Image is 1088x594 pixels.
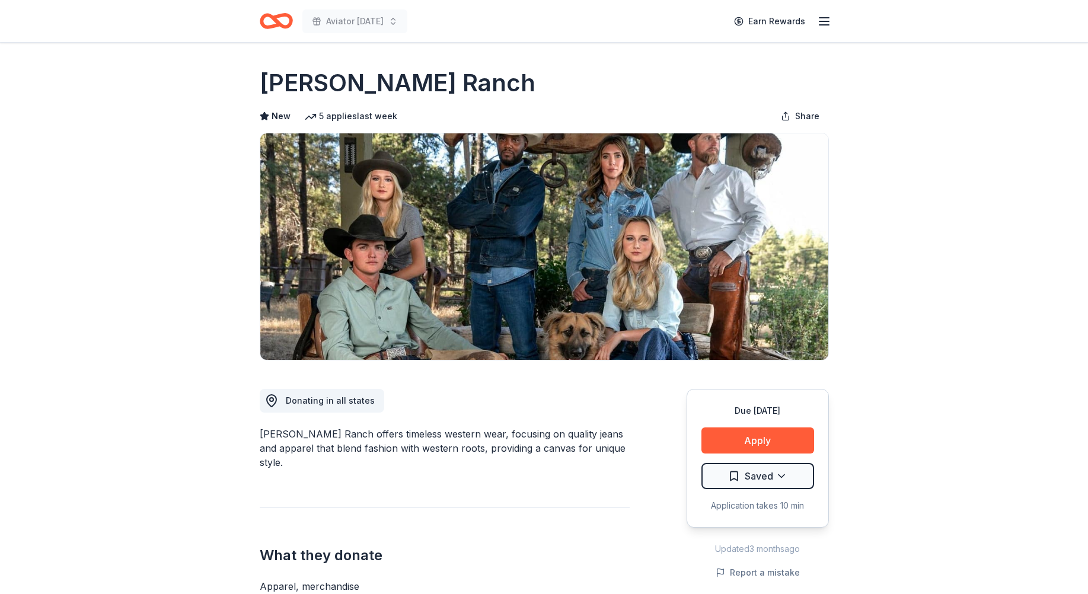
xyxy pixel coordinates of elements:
[302,9,407,33] button: Aviator [DATE]
[687,542,829,556] div: Updated 3 months ago
[260,579,630,593] div: Apparel, merchandise
[260,133,828,360] img: Image for Kimes Ranch
[727,11,812,32] a: Earn Rewards
[745,468,773,484] span: Saved
[305,109,397,123] div: 5 applies last week
[701,427,814,454] button: Apply
[260,427,630,470] div: [PERSON_NAME] Ranch offers timeless western wear, focusing on quality jeans and apparel that blen...
[701,499,814,513] div: Application takes 10 min
[326,14,384,28] span: Aviator [DATE]
[795,109,819,123] span: Share
[286,395,375,405] span: Donating in all states
[260,66,535,100] h1: [PERSON_NAME] Ranch
[260,546,630,565] h2: What they donate
[272,109,291,123] span: New
[701,463,814,489] button: Saved
[771,104,829,128] button: Share
[716,566,800,580] button: Report a mistake
[260,7,293,35] a: Home
[701,404,814,418] div: Due [DATE]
